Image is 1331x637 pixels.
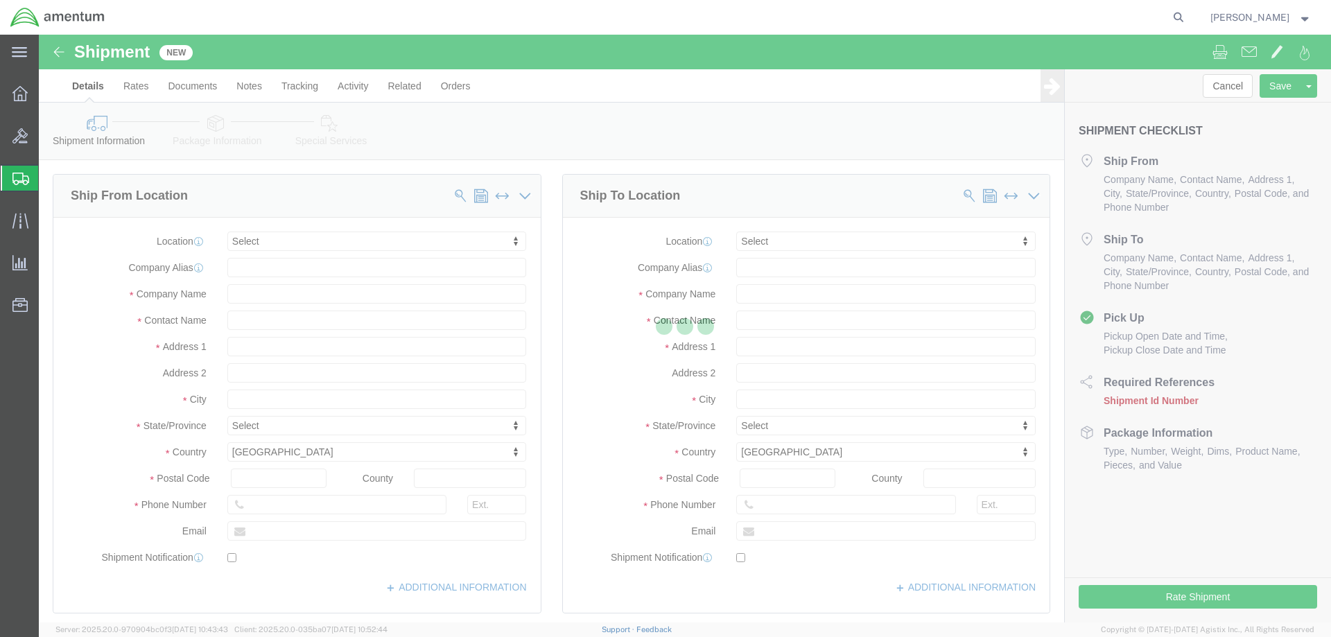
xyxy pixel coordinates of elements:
[331,625,388,634] span: [DATE] 10:52:44
[636,625,672,634] a: Feedback
[10,7,105,28] img: logo
[234,625,388,634] span: Client: 2025.20.0-035ba07
[1210,9,1312,26] button: [PERSON_NAME]
[1210,10,1289,25] span: Craig Mitchell
[55,625,228,634] span: Server: 2025.20.0-970904bc0f3
[172,625,228,634] span: [DATE] 10:43:43
[602,625,636,634] a: Support
[1101,624,1314,636] span: Copyright © [DATE]-[DATE] Agistix Inc., All Rights Reserved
